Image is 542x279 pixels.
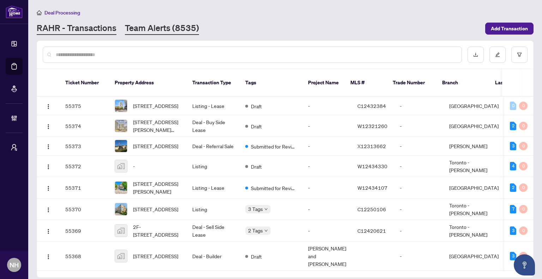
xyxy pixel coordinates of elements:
[510,142,516,150] div: 3
[46,186,51,191] img: Logo
[37,10,42,15] span: home
[115,250,127,262] img: thumbnail-img
[444,115,504,137] td: [GEOGRAPHIC_DATA]
[60,69,109,97] th: Ticket Number
[519,162,528,170] div: 0
[519,102,528,110] div: 0
[394,242,444,271] td: -
[133,162,135,170] span: -
[43,225,54,236] button: Logo
[133,252,178,260] span: [STREET_ADDRESS]
[444,156,504,177] td: Toronto - [PERSON_NAME]
[46,124,51,129] img: Logo
[109,69,187,97] th: Property Address
[115,140,127,152] img: thumbnail-img
[302,156,352,177] td: -
[46,164,51,170] img: Logo
[357,206,386,212] span: C12250106
[240,69,302,97] th: Tags
[187,199,240,220] td: Listing
[394,199,444,220] td: -
[510,122,516,130] div: 2
[37,22,116,35] a: RAHR - Transactions
[394,156,444,177] td: -
[43,100,54,111] button: Logo
[10,260,19,270] span: NH
[491,23,528,34] span: Add Transaction
[514,254,535,275] button: Open asap
[264,229,268,232] span: down
[133,180,181,195] span: [STREET_ADDRESS][PERSON_NAME]
[46,254,51,260] img: Logo
[248,226,263,235] span: 2 Tags
[115,203,127,215] img: thumbnail-img
[511,47,528,63] button: filter
[43,182,54,193] button: Logo
[6,5,23,18] img: logo
[46,144,51,150] img: Logo
[394,97,444,115] td: -
[251,163,262,170] span: Draft
[60,97,109,115] td: 55375
[519,252,528,260] div: 0
[187,69,240,97] th: Transaction Type
[394,137,444,156] td: -
[43,140,54,152] button: Logo
[394,220,444,242] td: -
[60,177,109,199] td: 55371
[510,102,516,110] div: 0
[436,69,489,97] th: Branch
[60,137,109,156] td: 55373
[357,143,386,149] span: X12313662
[519,183,528,192] div: 0
[517,52,522,57] span: filter
[251,122,262,130] span: Draft
[248,205,263,213] span: 3 Tags
[444,220,504,242] td: Toronto - [PERSON_NAME]
[187,115,240,137] td: Deal - Buy Side Lease
[519,205,528,213] div: 0
[251,102,262,110] span: Draft
[444,137,504,156] td: [PERSON_NAME]
[510,252,516,260] div: 3
[444,97,504,115] td: [GEOGRAPHIC_DATA]
[302,97,352,115] td: -
[510,205,516,213] div: 7
[187,137,240,156] td: Deal - Referral Sale
[43,250,54,262] button: Logo
[302,69,345,97] th: Project Name
[115,160,127,172] img: thumbnail-img
[60,115,109,137] td: 55374
[302,220,352,242] td: -
[387,69,436,97] th: Trade Number
[519,122,528,130] div: 0
[133,102,178,110] span: [STREET_ADDRESS]
[510,226,516,235] div: 3
[510,162,516,170] div: 4
[444,177,504,199] td: [GEOGRAPHIC_DATA]
[115,100,127,112] img: thumbnail-img
[46,229,51,234] img: Logo
[60,156,109,177] td: 55372
[468,47,484,63] button: download
[115,120,127,132] img: thumbnail-img
[60,242,109,271] td: 55368
[60,199,109,220] td: 55370
[485,23,534,35] button: Add Transaction
[357,103,386,109] span: C12432384
[251,184,297,192] span: Submitted for Review
[133,223,181,238] span: 2F-[STREET_ADDRESS]
[444,199,504,220] td: Toronto - [PERSON_NAME]
[251,142,297,150] span: Submitted for Review
[133,142,178,150] span: [STREET_ADDRESS]
[345,69,387,97] th: MLS #
[187,177,240,199] td: Listing - Lease
[302,177,352,199] td: -
[46,207,51,213] img: Logo
[44,10,80,16] span: Deal Processing
[46,104,51,109] img: Logo
[357,228,386,234] span: C12420621
[133,205,178,213] span: [STREET_ADDRESS]
[264,207,268,211] span: down
[187,242,240,271] td: Deal - Builder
